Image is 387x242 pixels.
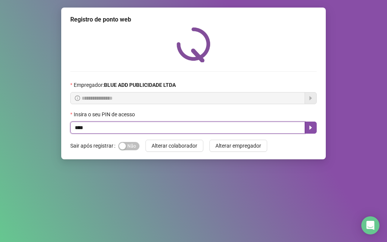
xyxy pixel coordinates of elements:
label: Sair após registrar [70,140,118,152]
span: caret-right [308,125,314,131]
span: Alterar empregador [215,142,261,150]
div: Open Intercom Messenger [361,216,379,234]
span: Empregador : [74,81,176,89]
span: info-circle [75,96,80,101]
label: Insira o seu PIN de acesso [70,110,140,119]
div: Registro de ponto web [70,15,317,24]
span: Alterar colaborador [152,142,197,150]
strong: BLUE ADD PUBLICIDADE LTDA [104,82,176,88]
button: Alterar empregador [209,140,267,152]
button: Alterar colaborador [146,140,203,152]
img: QRPoint [176,27,211,62]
